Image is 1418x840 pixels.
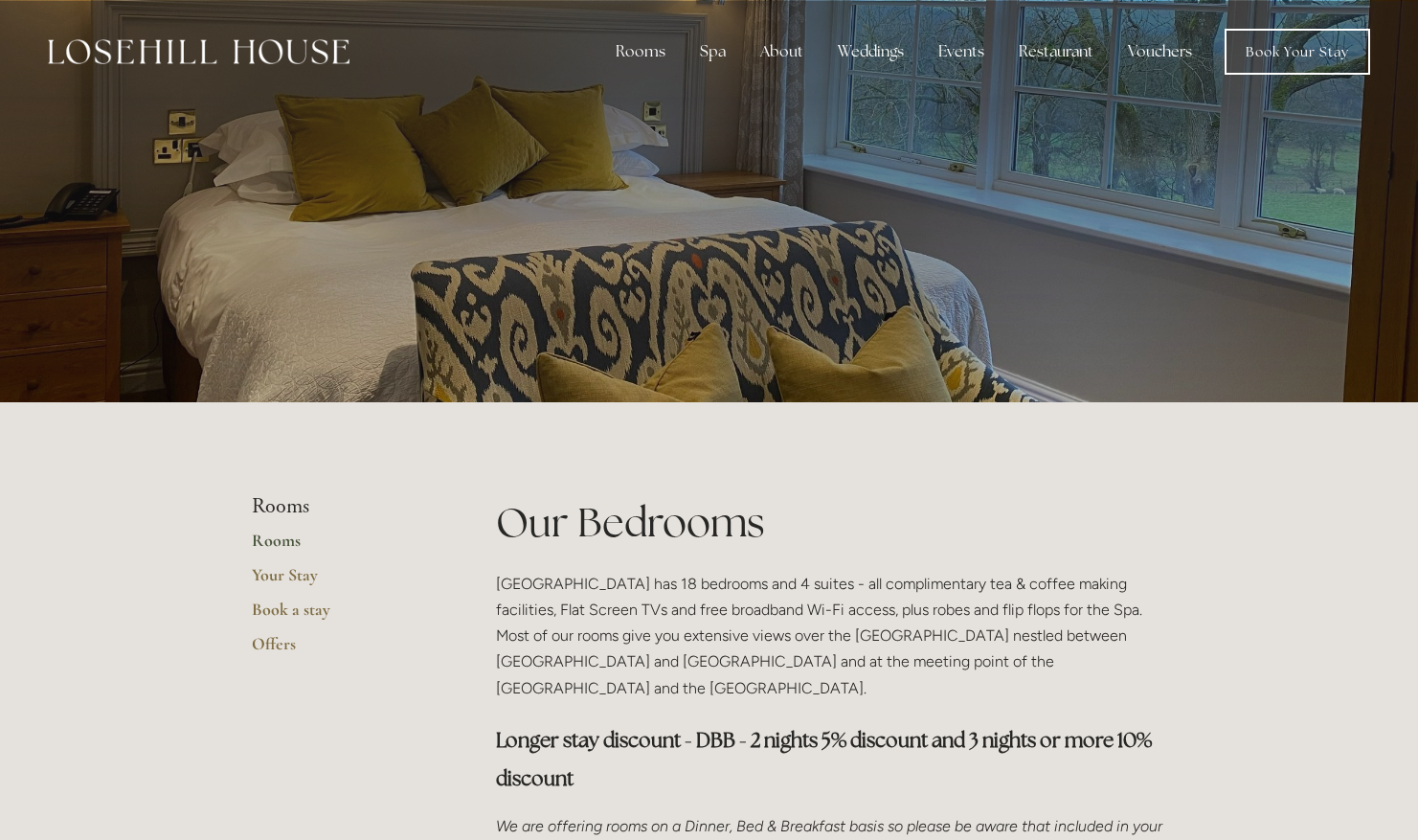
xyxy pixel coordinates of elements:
a: Offers [252,633,435,668]
img: Losehill House [48,39,349,64]
a: Vouchers [1113,33,1207,71]
a: Your Stay [252,564,435,599]
div: Spa [685,33,741,71]
div: Restaurant [1003,33,1109,71]
div: Weddings [822,33,919,71]
div: Rooms [600,33,681,71]
a: Book Your Stay [1225,29,1370,75]
a: Book a stay [252,599,435,633]
div: Events [923,33,1000,71]
li: Rooms [252,494,435,519]
a: Rooms [252,530,435,564]
p: [GEOGRAPHIC_DATA] has 18 bedrooms and 4 suites - all complimentary tea & coffee making facilities... [496,571,1167,701]
h1: Our Bedrooms [496,494,1167,551]
strong: Longer stay discount - DBB - 2 nights 5% discount and 3 nights or more 10% discount [496,727,1156,791]
div: About [745,33,819,71]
